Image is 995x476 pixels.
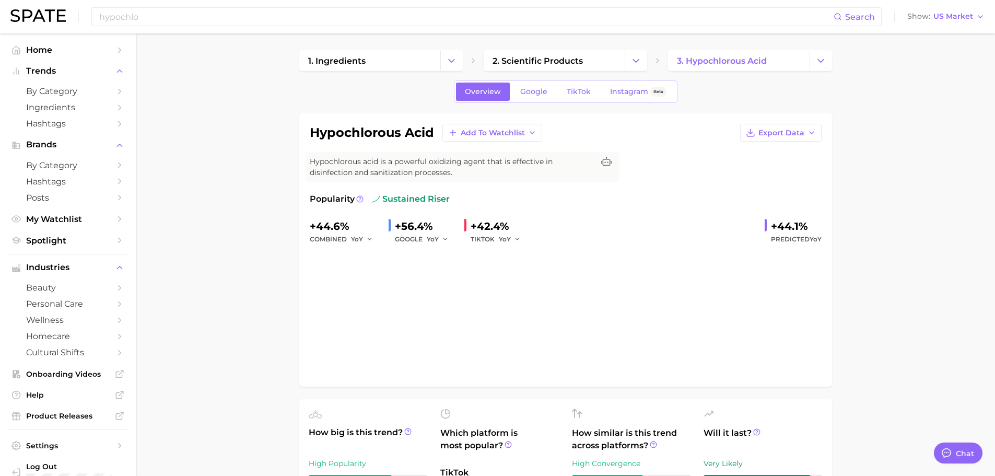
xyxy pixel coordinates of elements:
[26,102,110,112] span: Ingredients
[905,10,987,24] button: ShowUS Market
[310,126,434,139] h1: hypochlorous acid
[442,124,542,142] button: Add to Watchlist
[8,42,127,58] a: Home
[8,137,127,153] button: Brands
[511,83,556,101] a: Google
[26,283,110,293] span: beauty
[427,235,439,243] span: YoY
[8,366,127,382] a: Onboarding Videos
[610,87,648,96] span: Instagram
[26,193,110,203] span: Posts
[8,408,127,424] a: Product Releases
[8,387,127,403] a: Help
[499,235,511,243] span: YoY
[771,233,822,246] span: Predicted
[372,193,450,205] span: sustained riser
[558,83,600,101] a: TikTok
[567,87,591,96] span: TikTok
[625,50,647,71] button: Change Category
[471,218,528,235] div: +42.4%
[308,56,366,66] span: 1. ingredients
[601,83,675,101] a: InstagramBeta
[493,56,583,66] span: 2. scientific products
[395,218,456,235] div: +56.4%
[26,441,110,450] span: Settings
[8,63,127,79] button: Trends
[351,233,373,246] button: YoY
[471,233,528,246] div: TIKTOK
[572,427,691,452] span: How similar is this trend across platforms?
[8,83,127,99] a: by Category
[484,50,625,71] a: 2. scientific products
[8,280,127,296] a: beauty
[740,124,822,142] button: Export Data
[309,426,428,452] span: How big is this trend?
[8,260,127,275] button: Industries
[810,50,832,71] button: Change Category
[26,390,110,400] span: Help
[8,99,127,115] a: Ingredients
[440,427,559,461] span: Which platform is most popular?
[299,50,440,71] a: 1. ingredients
[8,157,127,173] a: by Category
[26,331,110,341] span: homecare
[704,427,823,452] span: Will it last?
[465,87,501,96] span: Overview
[26,462,119,471] span: Log Out
[677,56,767,66] span: 3. hypochlorous acid
[26,45,110,55] span: Home
[26,263,110,272] span: Industries
[310,193,355,205] span: Popularity
[26,214,110,224] span: My Watchlist
[440,50,463,71] button: Change Category
[98,8,834,26] input: Search here for a brand, industry, or ingredient
[310,233,380,246] div: combined
[10,9,66,22] img: SPATE
[499,233,521,246] button: YoY
[8,296,127,312] a: personal care
[8,211,127,227] a: My Watchlist
[26,86,110,96] span: by Category
[461,129,525,137] span: Add to Watchlist
[310,218,380,235] div: +44.6%
[758,129,804,137] span: Export Data
[8,233,127,249] a: Spotlight
[26,119,110,129] span: Hashtags
[8,115,127,132] a: Hashtags
[309,457,428,470] div: High Popularity
[572,457,691,470] div: High Convergence
[8,312,127,328] a: wellness
[520,87,547,96] span: Google
[310,156,594,178] span: Hypochlorous acid is a powerful oxidizing agent that is effective in disinfection and sanitizatio...
[26,177,110,187] span: Hashtags
[26,347,110,357] span: cultural shifts
[26,160,110,170] span: by Category
[907,14,930,19] span: Show
[8,438,127,454] a: Settings
[845,12,875,22] span: Search
[26,411,110,421] span: Product Releases
[26,140,110,149] span: Brands
[933,14,973,19] span: US Market
[395,233,456,246] div: GOOGLE
[26,299,110,309] span: personal care
[26,369,110,379] span: Onboarding Videos
[668,50,809,71] a: 3. hypochlorous acid
[456,83,510,101] a: Overview
[704,457,823,470] div: Very Likely
[372,195,380,203] img: sustained riser
[653,87,663,96] span: Beta
[26,236,110,246] span: Spotlight
[8,173,127,190] a: Hashtags
[427,233,449,246] button: YoY
[810,235,822,243] span: YoY
[771,218,822,235] div: +44.1%
[26,315,110,325] span: wellness
[8,190,127,206] a: Posts
[351,235,363,243] span: YoY
[26,66,110,76] span: Trends
[8,344,127,361] a: cultural shifts
[8,328,127,344] a: homecare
